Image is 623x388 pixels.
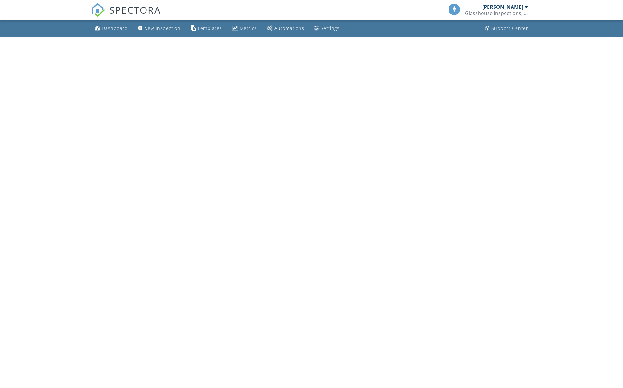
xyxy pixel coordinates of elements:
a: Support Center [483,23,531,34]
a: New Inspection [135,23,183,34]
div: Settings [321,25,340,31]
div: [PERSON_NAME] [482,4,523,10]
a: Dashboard [92,23,130,34]
a: Templates [188,23,225,34]
div: Dashboard [102,25,128,31]
div: New Inspection [144,25,180,31]
span: SPECTORA [109,3,161,16]
a: Settings [312,23,342,34]
img: The Best Home Inspection Software - Spectora [91,3,105,17]
a: Metrics [230,23,260,34]
div: Metrics [240,25,257,31]
a: SPECTORA [91,8,161,22]
a: Automations (Basic) [265,23,307,34]
div: Glasshouse Inspections, LLC [465,10,528,16]
div: Templates [197,25,222,31]
div: Automations [274,25,304,31]
div: Support Center [491,25,528,31]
